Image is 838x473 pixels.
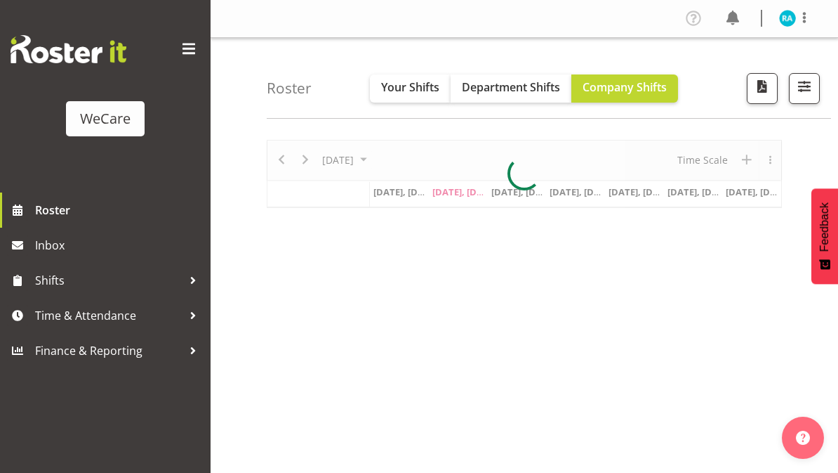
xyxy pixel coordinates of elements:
[370,74,451,103] button: Your Shifts
[462,79,560,95] span: Department Shifts
[571,74,678,103] button: Company Shifts
[35,340,182,361] span: Finance & Reporting
[747,73,778,104] button: Download a PDF of the roster according to the set date range.
[11,35,126,63] img: Rosterit website logo
[779,10,796,27] img: rachna-anderson11498.jpg
[789,73,820,104] button: Filter Shifts
[35,235,204,256] span: Inbox
[583,79,667,95] span: Company Shifts
[811,188,838,284] button: Feedback - Show survey
[796,431,810,445] img: help-xxl-2.png
[35,305,182,326] span: Time & Attendance
[818,202,831,252] span: Feedback
[381,79,439,95] span: Your Shifts
[451,74,571,103] button: Department Shifts
[35,270,182,291] span: Shifts
[35,200,204,221] span: Roster
[267,80,312,96] h4: Roster
[80,108,131,129] div: WeCare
